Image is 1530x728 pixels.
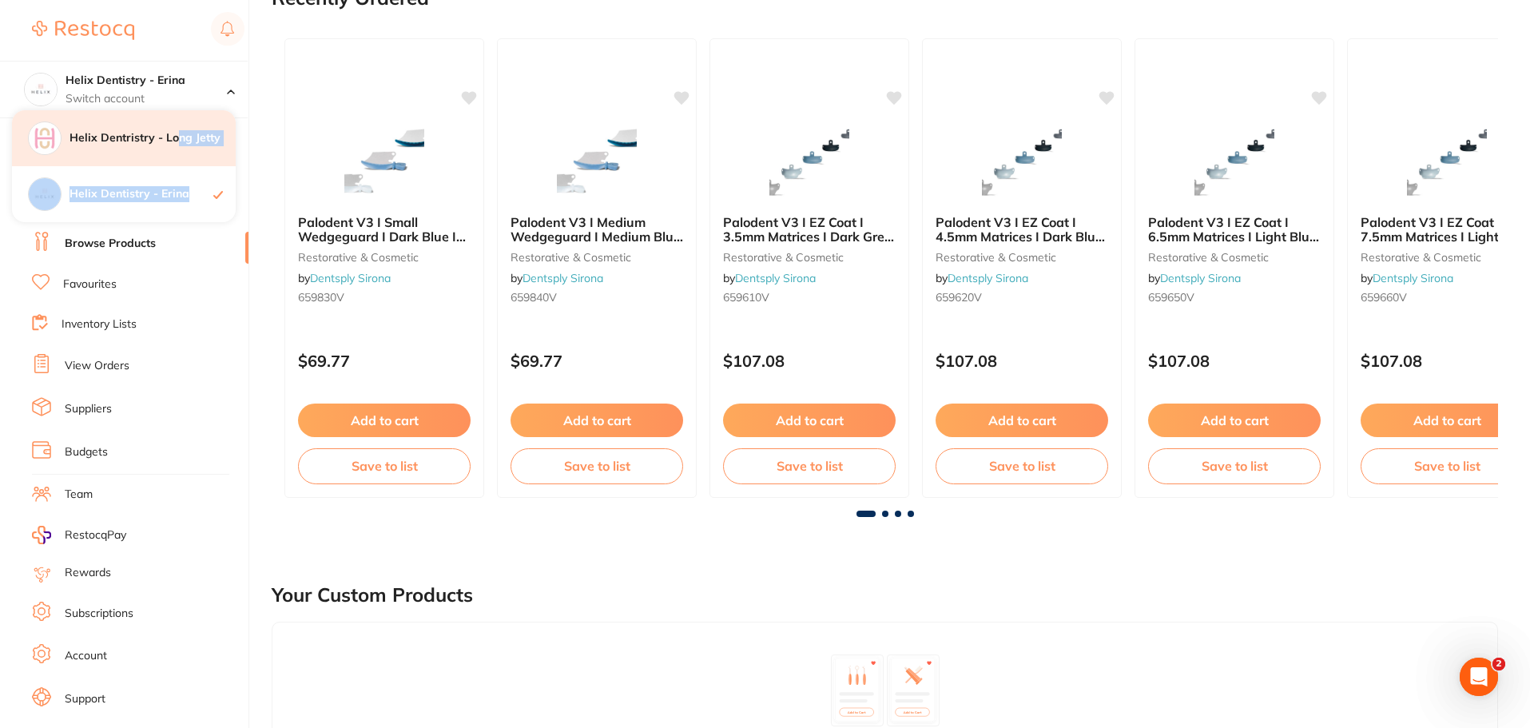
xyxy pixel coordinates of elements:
[298,215,471,245] b: Palodent V3 I Small Wedgeguard I Dark Blue I Refill of 50
[936,271,1028,285] span: by
[70,130,236,146] h4: Helix Dentristry - Long Jetty
[936,404,1108,437] button: Add to cart
[65,487,93,503] a: Team
[32,526,51,544] img: RestocqPay
[298,448,471,483] button: Save to list
[723,404,896,437] button: Add to cart
[723,215,896,245] b: Palodent V3 I EZ Coat I 3.5mm Matrices I Dark Grey I Refill of 50
[936,215,1108,245] b: Palodent V3 I EZ Coat I 4.5mm Matrices I Dark Blue I Refill of 50
[511,251,683,264] small: restorative & cosmetic
[970,122,1074,202] img: Palodent V3 I EZ Coat I 4.5mm Matrices I Dark Blue I Refill of 50
[723,448,896,483] button: Save to list
[723,291,896,304] small: 659610V
[298,291,471,304] small: 659830V
[298,251,471,264] small: restorative & cosmetic
[32,12,134,49] a: Restocq Logo
[1148,352,1321,370] p: $107.08
[1148,215,1321,245] b: Palodent V3 I EZ Coat I 6.5mm Matrices I Light Blue I Refill of 50
[65,691,105,707] a: Support
[65,648,107,664] a: Account
[310,271,391,285] a: Dentsply Sirona
[1160,271,1241,285] a: Dentsply Sirona
[298,404,471,437] button: Add to cart
[1361,271,1453,285] span: by
[545,122,649,202] img: Palodent V3 I Medium Wedgeguard I Medium Blue I Refill of 50
[70,186,213,202] h4: Helix Dentistry - Erina
[511,291,683,304] small: 659840V
[523,271,603,285] a: Dentsply Sirona
[511,271,603,285] span: by
[1492,658,1505,670] span: 2
[1148,404,1321,437] button: Add to cart
[25,74,57,105] img: Helix Dentistry - Erina
[65,527,126,543] span: RestocqPay
[298,352,471,370] p: $69.77
[735,271,816,285] a: Dentsply Sirona
[936,251,1108,264] small: restorative & cosmetic
[1148,291,1321,304] small: 659650V
[1148,271,1241,285] span: by
[29,178,61,210] img: Helix Dentistry - Erina
[511,448,683,483] button: Save to list
[511,215,683,245] b: Palodent V3 I Medium Wedgeguard I Medium Blue I Refill of 50
[511,404,683,437] button: Add to cart
[29,122,61,154] img: Helix Dentristry - Long Jetty
[1148,448,1321,483] button: Save to list
[936,448,1108,483] button: Save to list
[948,271,1028,285] a: Dentsply Sirona
[936,352,1108,370] p: $107.08
[66,73,227,89] h4: Helix Dentistry - Erina
[65,236,156,252] a: Browse Products
[65,358,129,374] a: View Orders
[1148,251,1321,264] small: restorative & cosmetic
[1395,122,1499,202] img: Palodent V3 I EZ Coat I 7.5mm Matrices I Light Grey I Refill of 50
[66,91,227,107] p: Switch account
[332,122,436,202] img: Palodent V3 I Small Wedgeguard I Dark Blue I Refill of 50
[62,316,137,332] a: Inventory Lists
[723,352,896,370] p: $107.08
[32,526,126,544] a: RestocqPay
[1182,122,1286,202] img: Palodent V3 I EZ Coat I 6.5mm Matrices I Light Blue I Refill of 50
[757,122,861,202] img: Palodent V3 I EZ Coat I 3.5mm Matrices I Dark Grey I Refill of 50
[723,271,816,285] span: by
[65,565,111,581] a: Rewards
[298,271,391,285] span: by
[63,276,117,292] a: Favourites
[511,352,683,370] p: $69.77
[1460,658,1498,696] iframe: Intercom live chat
[65,606,133,622] a: Subscriptions
[272,584,473,607] h2: Your Custom Products
[32,21,134,40] img: Restocq Logo
[723,251,896,264] small: restorative & cosmetic
[65,401,112,417] a: Suppliers
[936,291,1108,304] small: 659620V
[887,654,940,726] img: custom_product_2
[831,654,884,726] img: custom_product_1
[1373,271,1453,285] a: Dentsply Sirona
[65,444,108,460] a: Budgets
